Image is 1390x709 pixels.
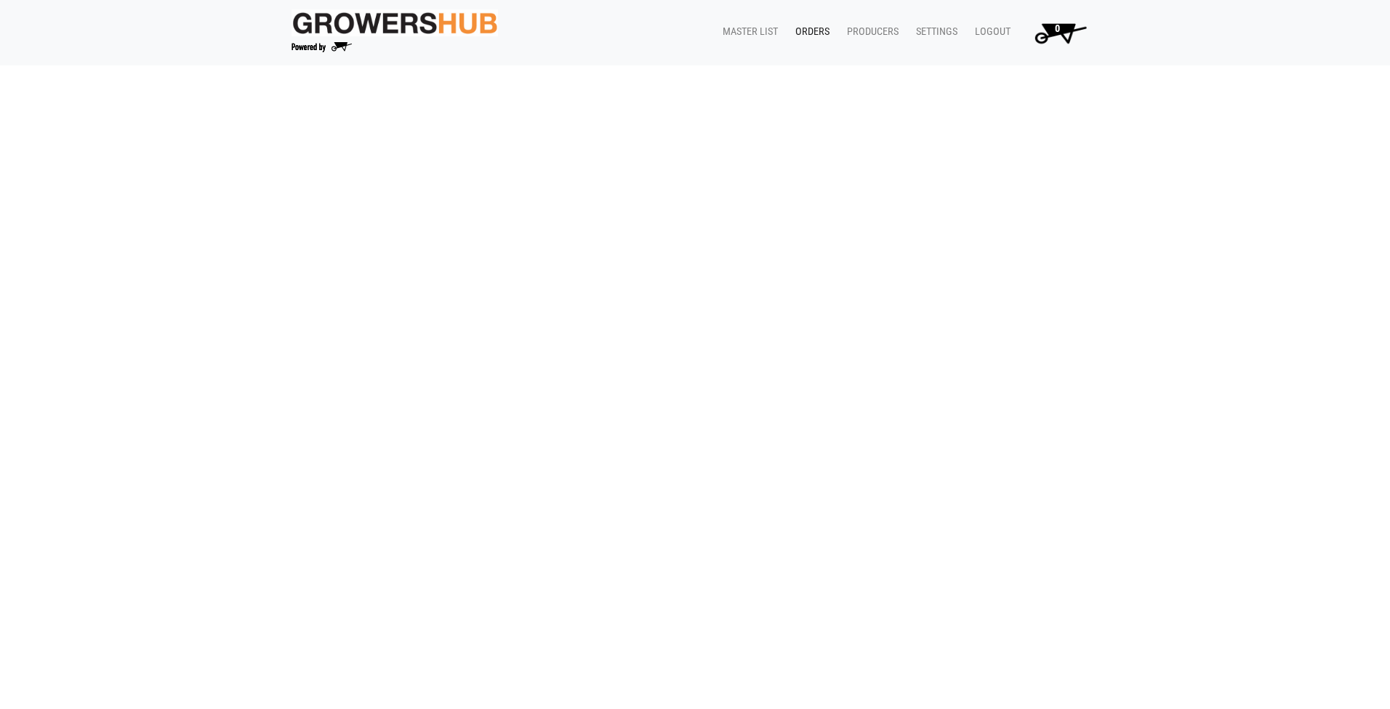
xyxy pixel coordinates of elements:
a: Orders [784,18,835,46]
img: original-fc7597fdc6adbb9d0e2ae620e786d1a2.jpg [292,9,498,36]
span: 0 [1055,23,1060,35]
img: Cart [1028,18,1093,47]
a: Settings [904,18,963,46]
a: Logout [963,18,1016,46]
a: Producers [835,18,904,46]
img: Powered by Big Wheelbarrow [292,42,352,52]
a: 0 [1016,18,1098,47]
a: Master List [711,18,784,46]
